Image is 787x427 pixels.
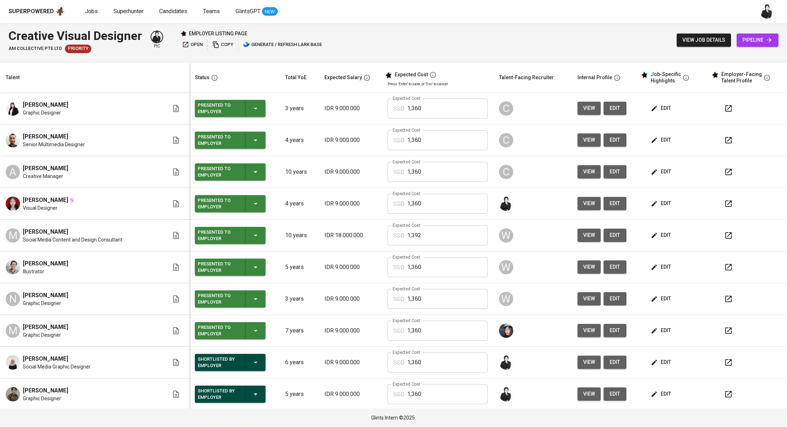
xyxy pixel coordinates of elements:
a: Superpoweredapp logo [9,6,65,17]
button: edit [649,229,674,242]
img: Zamilah Sukandawati [6,101,20,116]
span: Senior Multimedia Designer [23,141,85,148]
button: Presented to Employer [195,132,266,149]
button: open [180,39,205,50]
img: glints_star.svg [385,72,392,79]
div: Expected Cost [395,72,428,78]
p: 7 years [285,326,313,335]
span: edit [652,104,671,113]
span: edit [652,263,671,271]
button: Presented to Employer [195,259,266,276]
span: Social Media Content and Design Consultant [23,236,122,243]
button: edit [649,387,674,401]
p: 4 years [285,199,313,208]
span: edit [609,231,621,240]
span: edit [652,167,671,176]
button: edit [604,165,626,178]
span: [PERSON_NAME] [23,291,68,300]
button: view [577,387,601,401]
span: Teams [203,8,220,15]
p: IDR 9.000.000 [324,199,376,208]
span: AM Collective Pte Ltd [9,45,62,52]
div: Shortlisted by Employer [198,386,239,402]
span: view [583,326,595,335]
button: edit [604,102,626,115]
div: Superpowered [9,7,54,16]
span: copy [212,41,233,49]
p: SGD [393,200,404,208]
button: view [577,356,601,369]
div: Shortlisted by Employer [198,355,239,370]
img: app logo [55,6,65,17]
a: edit [604,197,626,210]
button: view [577,260,601,274]
button: view [577,229,601,242]
p: SGD [393,327,404,335]
span: edit [609,326,621,335]
button: Presented to Employer [195,290,266,307]
div: Presented to Employer [198,291,239,307]
span: view [583,263,595,271]
div: C [499,101,513,116]
span: edit [609,358,621,367]
img: Audhia Pramatha [6,197,20,211]
img: medwi@glints.com [151,31,162,42]
div: Status [195,73,210,82]
span: [PERSON_NAME] [23,101,68,109]
span: [PERSON_NAME] [23,259,68,268]
a: edit [604,387,626,401]
p: employer listing page [189,30,247,37]
button: copy [211,39,235,50]
span: [PERSON_NAME] [23,228,68,236]
a: Teams [203,7,221,16]
img: medwi@glints.com [499,355,513,370]
span: Visual Designer [23,204,57,212]
button: edit [649,165,674,178]
button: edit [649,292,674,305]
p: IDR 9.000.000 [324,295,376,303]
p: IDR 9.000.000 [324,168,376,176]
a: edit [604,260,626,274]
button: view [577,165,601,178]
p: IDR 9.000.000 [324,136,376,144]
button: edit [649,260,674,274]
span: view [583,390,595,398]
button: view [577,324,601,337]
div: New Job received from Demand Team [65,45,91,53]
p: IDR 9.000.000 [324,326,376,335]
span: [PERSON_NAME] [23,323,68,331]
div: Internal Profile [577,73,612,82]
div: Creative Visual Designer [9,27,142,45]
p: 5 years [285,390,313,398]
span: [PERSON_NAME] [23,386,68,395]
button: edit [604,356,626,369]
button: Presented to Employer [195,227,266,244]
div: M [6,324,20,338]
div: W [499,228,513,243]
span: [PERSON_NAME] [23,132,68,141]
span: edit [652,294,671,303]
button: Presented to Employer [195,100,266,117]
img: glints_star.svg [711,71,718,78]
p: SGD [393,295,404,304]
span: view [583,358,595,367]
span: pipeline [742,36,773,45]
p: SGD [393,390,404,399]
a: GlintsGPT NEW [236,7,278,16]
div: Talent [6,73,20,82]
span: edit [652,358,671,367]
button: Shortlisted by Employer [195,354,266,371]
p: 3 years [285,104,313,113]
div: W [499,292,513,306]
p: 4 years [285,136,313,144]
span: view [583,231,595,240]
button: view [577,197,601,210]
span: Candidates [159,8,187,15]
button: edit [604,292,626,305]
div: N [6,292,20,306]
div: Presented to Employer [198,323,239,339]
a: edit [604,229,626,242]
span: edit [609,390,621,398]
a: edit [604,324,626,337]
span: Graphic Designer [23,300,61,307]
